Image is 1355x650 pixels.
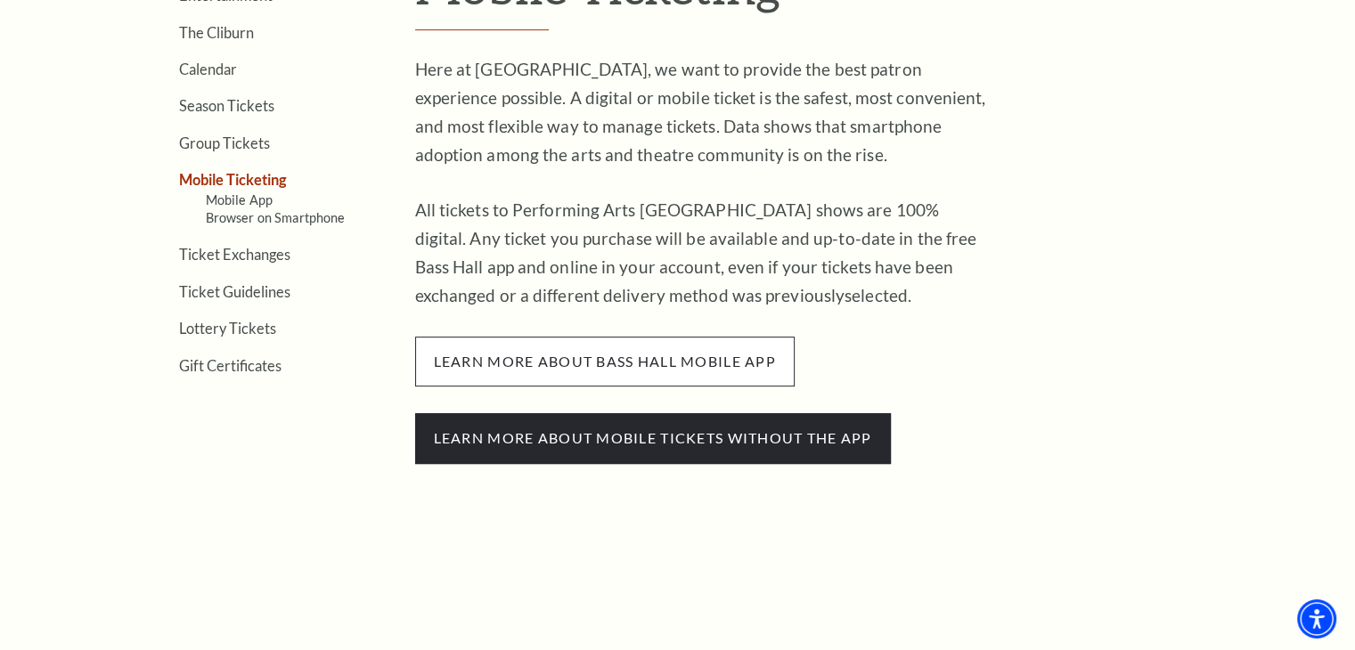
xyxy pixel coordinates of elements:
a: Mobile App [206,192,273,207]
div: Accessibility Menu [1297,599,1336,638]
a: Season Tickets [179,97,274,114]
a: learn more about bass hall mobile app [415,350,795,370]
a: Browser on Smartphone [206,210,346,225]
p: selected. [415,196,994,310]
span: Learn more about mobile tickets without the app [415,413,891,463]
span: All tickets to Performing Arts [GEOGRAPHIC_DATA] shows are 100% digital. Any ticket you purchase ... [415,199,977,305]
a: Lottery Tickets [179,320,276,337]
a: Calendar [179,61,237,77]
a: Ticket Exchanges [179,246,290,263]
a: Group Tickets [179,134,270,151]
a: Gift Certificates [179,357,282,374]
p: Here at [GEOGRAPHIC_DATA], we want to provide the best patron experience possible. A digital or m... [415,55,994,169]
a: Learn more about mobile tickets without the app [415,427,891,447]
span: learn more about bass hall mobile app [415,337,795,386]
a: Mobile Ticketing [179,171,287,188]
a: The Cliburn [179,24,254,41]
a: Ticket Guidelines [179,283,290,300]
